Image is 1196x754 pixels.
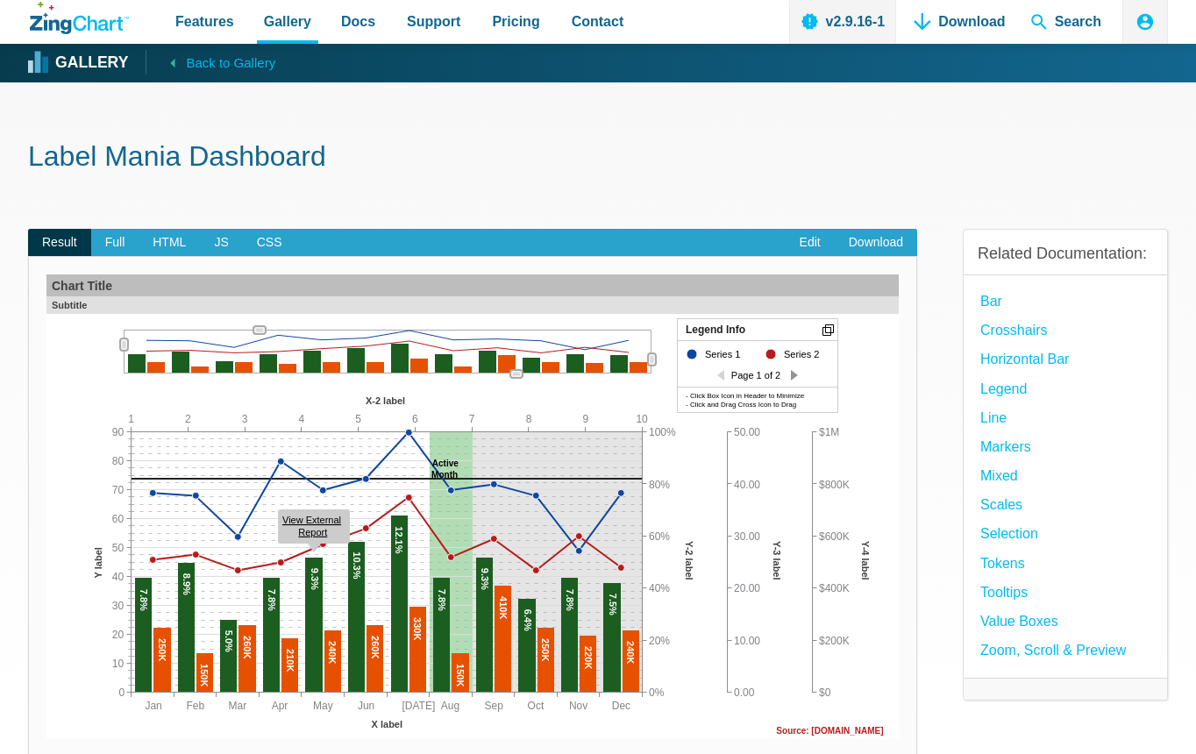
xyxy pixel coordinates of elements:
[30,2,129,34] a: ZingChart Logo. Click to return to the homepage
[341,10,375,33] span: Docs
[980,493,1022,516] a: Scales
[243,229,296,257] span: CSS
[572,10,624,33] span: Contact
[30,50,128,76] a: Gallery
[786,229,835,257] a: Edit
[91,229,139,257] span: Full
[55,55,128,71] strong: Gallery
[980,638,1126,662] a: Zoom, Scroll & Preview
[980,377,1027,401] a: Legend
[186,52,275,75] span: Back to Gallery
[980,522,1038,545] a: Selection
[835,229,917,257] a: Download
[175,10,234,33] span: Features
[978,244,1153,264] h3: Related Documentation:
[980,464,1018,487] a: Mixed
[264,10,311,33] span: Gallery
[200,229,242,257] span: JS
[980,580,1028,604] a: Tooltips
[28,229,91,257] span: Result
[980,318,1047,342] a: Crosshairs
[980,435,1031,459] a: Markers
[980,551,1025,575] a: Tokens
[980,347,1069,371] a: Horizontal Bar
[980,406,1007,430] a: Line
[407,10,460,33] span: Support
[139,229,200,257] span: HTML
[28,139,1168,178] h1: Label Mania Dashboard
[492,10,539,33] span: Pricing
[980,609,1058,633] a: Value Boxes
[980,289,1002,313] a: Bar
[146,50,275,75] a: Back to Gallery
